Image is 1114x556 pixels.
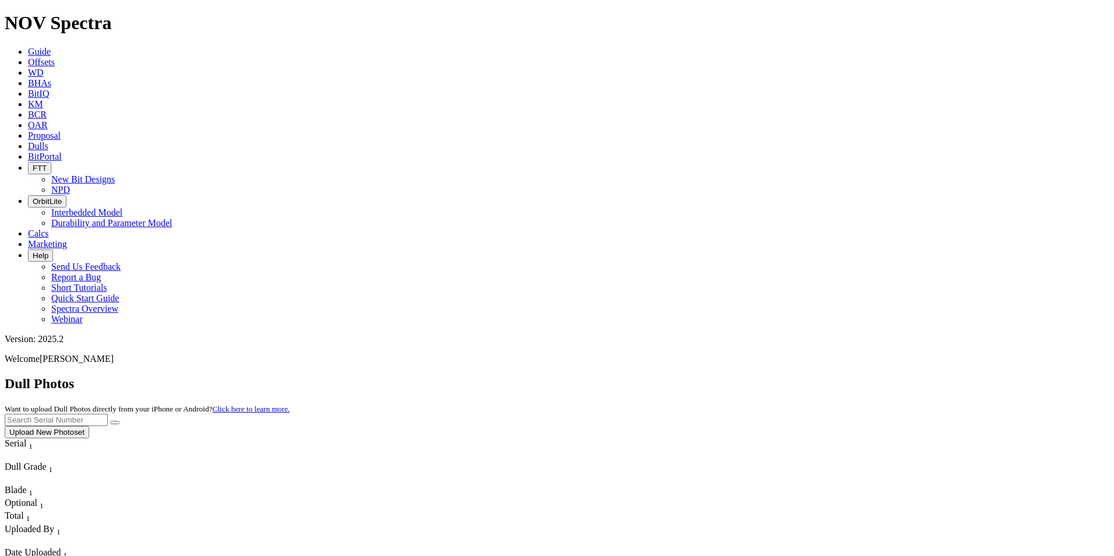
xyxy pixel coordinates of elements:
a: Durability and Parameter Model [51,218,172,228]
span: Blade [5,485,26,495]
span: Dull Grade [5,462,47,471]
span: Sort None [29,485,33,495]
div: Serial Sort None [5,438,54,451]
button: Upload New Photoset [5,426,89,438]
span: Sort None [57,524,61,534]
span: Sort None [49,462,53,471]
a: Proposal [28,131,61,140]
div: Version: 2025.2 [5,334,1109,344]
a: Click here to learn more. [213,404,290,413]
button: FTT [28,162,51,174]
div: Sort None [5,524,114,547]
p: Welcome [5,354,1109,364]
span: Sort None [40,498,44,508]
sub: 1 [57,527,61,536]
div: Blade Sort None [5,485,45,498]
a: BitPortal [28,152,62,161]
a: Send Us Feedback [51,262,121,272]
div: Total Sort None [5,511,45,523]
a: Quick Start Guide [51,293,119,303]
a: KM [28,99,43,109]
span: Sort None [26,511,30,520]
a: Webinar [51,314,83,324]
h1: NOV Spectra [5,12,1109,34]
a: Report a Bug [51,272,101,282]
span: Optional [5,498,37,508]
sub: 1 [26,515,30,523]
div: Sort None [5,485,45,498]
div: Sort None [5,438,54,462]
a: Interbedded Model [51,207,122,217]
input: Search Serial Number [5,414,108,426]
sub: 1 [29,488,33,497]
a: Dulls [28,141,48,151]
div: Sort None [5,462,86,485]
h2: Dull Photos [5,376,1109,392]
a: BitIQ [28,89,49,98]
a: Offsets [28,57,55,67]
div: Column Menu [5,451,54,462]
sub: 1 [49,465,53,474]
div: Column Menu [5,474,86,485]
button: Help [28,249,53,262]
a: Spectra Overview [51,304,118,314]
div: Dull Grade Sort None [5,462,86,474]
span: Serial [5,438,26,448]
sub: 1 [40,501,44,510]
sub: 1 [29,442,33,451]
span: Total [5,511,24,520]
a: Calcs [28,228,49,238]
span: Help [33,251,48,260]
a: OAR [28,120,48,130]
a: Guide [28,47,51,57]
a: New Bit Designs [51,174,115,184]
small: Want to upload Dull Photos directly from your iPhone or Android? [5,404,290,413]
span: FTT [33,164,47,173]
div: Column Menu [5,537,114,547]
div: Uploaded By Sort None [5,524,114,537]
div: Sort None [5,511,45,523]
a: Short Tutorials [51,283,107,293]
div: Sort None [5,498,45,511]
button: OrbitLite [28,195,66,207]
a: BCR [28,110,47,119]
a: Marketing [28,239,67,249]
div: Optional Sort None [5,498,45,511]
span: Uploaded By [5,524,54,534]
span: Sort None [29,438,33,448]
span: OrbitLite [33,197,62,206]
a: WD [28,68,44,78]
span: [PERSON_NAME] [40,354,114,364]
a: NPD [51,185,70,195]
a: BHAs [28,78,51,88]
